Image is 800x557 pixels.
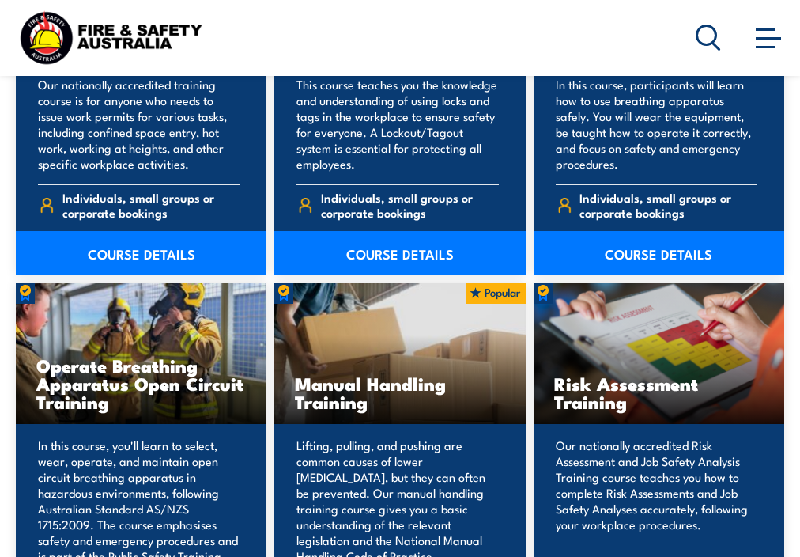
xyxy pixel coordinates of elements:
[16,231,266,275] a: COURSE DETAILS
[38,77,240,172] p: Our nationally accredited training course is for anyone who needs to issue work permits for vario...
[295,374,504,411] h3: Manual Handling Training
[36,356,246,411] h3: Operate Breathing Apparatus Open Circuit Training
[321,190,499,220] span: Individuals, small groups or corporate bookings
[62,190,240,220] span: Individuals, small groups or corporate bookings
[556,77,757,172] p: In this course, participants will learn how to use breathing apparatus safely. You will wear the ...
[534,231,784,275] a: COURSE DETAILS
[579,190,757,220] span: Individuals, small groups or corporate bookings
[296,77,498,172] p: This course teaches you the knowledge and understanding of using locks and tags in the workplace ...
[274,231,525,275] a: COURSE DETAILS
[554,374,764,411] h3: Risk Assessment Training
